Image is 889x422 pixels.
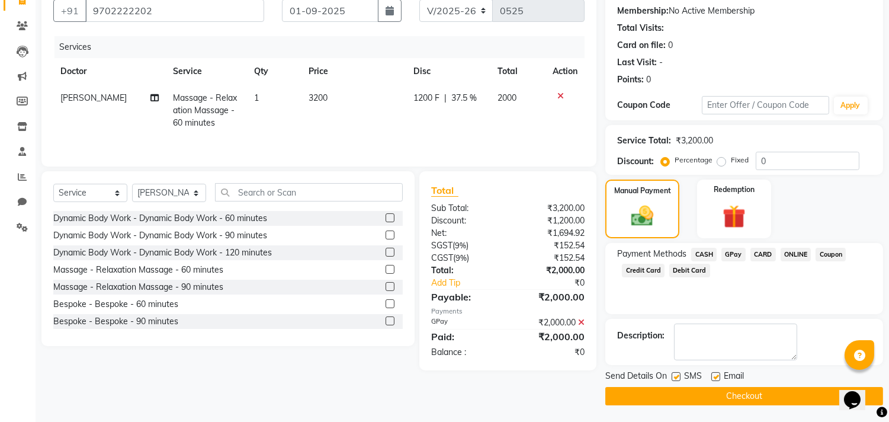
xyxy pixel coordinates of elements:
span: 9% [455,253,467,263]
div: Last Visit: [617,56,657,69]
span: SMS [684,370,702,385]
div: Balance : [422,346,508,359]
span: 1 [254,92,259,103]
div: ₹3,200.00 [676,135,713,147]
span: Payment Methods [617,248,686,260]
img: _gift.svg [715,202,753,231]
div: Dynamic Body Work - Dynamic Body Work - 60 minutes [53,212,267,225]
div: Points: [617,73,644,86]
div: Discount: [422,215,508,227]
span: 2000 [498,92,516,103]
span: Coupon [816,248,846,261]
div: ₹2,000.00 [508,264,594,277]
span: GPay [721,248,746,261]
label: Redemption [714,184,755,195]
span: Email [724,370,744,385]
a: Add Tip [422,277,522,289]
input: Enter Offer / Coupon Code [702,96,829,114]
div: Coupon Code [617,99,702,111]
th: Price [301,58,406,85]
div: ₹1,200.00 [508,215,594,227]
div: ₹1,694.92 [508,227,594,239]
span: Debit Card [669,264,710,277]
div: ₹2,000.00 [508,316,594,329]
button: Apply [834,97,868,114]
div: Payable: [422,290,508,304]
div: Massage - Relaxation Massage - 90 minutes [53,281,223,293]
div: Dynamic Body Work - Dynamic Body Work - 90 minutes [53,229,267,242]
div: Net: [422,227,508,239]
div: Card on file: [617,39,666,52]
span: CASH [691,248,717,261]
span: CGST [431,252,453,263]
th: Total [490,58,545,85]
div: Service Total: [617,135,671,147]
div: Total: [422,264,508,277]
iframe: chat widget [839,375,877,410]
div: 0 [668,39,673,52]
span: | [444,92,447,104]
div: ₹0 [522,277,594,289]
div: Dynamic Body Work - Dynamic Body Work - 120 minutes [53,247,272,259]
span: Credit Card [622,264,665,277]
div: Bespoke - Bespoke - 60 minutes [53,298,178,311]
th: Disc [406,58,490,85]
div: ₹152.54 [508,239,594,252]
div: GPay [422,316,508,329]
div: Services [54,36,593,58]
span: [PERSON_NAME] [60,92,127,103]
th: Qty [247,58,301,85]
span: 9% [455,241,466,250]
span: Massage - Relaxation Massage - 60 minutes [173,92,237,128]
span: ONLINE [781,248,811,261]
div: Membership: [617,5,669,17]
th: Service [166,58,248,85]
div: ₹3,200.00 [508,202,594,215]
div: Sub Total: [422,202,508,215]
div: Description: [617,330,665,342]
label: Manual Payment [614,186,671,196]
span: Send Details On [605,370,667,385]
div: Payments [431,306,585,316]
span: SGST [431,240,452,251]
div: Massage - Relaxation Massage - 60 minutes [53,264,223,276]
div: Total Visits: [617,22,664,34]
div: No Active Membership [617,5,871,17]
span: 1200 F [413,92,439,104]
span: CARD [750,248,776,261]
span: Total [431,184,458,197]
button: Checkout [605,387,883,405]
th: Action [545,58,585,85]
span: 3200 [309,92,328,103]
div: Discount: [617,155,654,168]
div: ₹2,000.00 [508,290,594,304]
div: ₹0 [508,346,594,359]
div: - [659,56,663,69]
div: 0 [646,73,651,86]
div: ₹152.54 [508,252,594,264]
label: Percentage [675,155,713,165]
div: ( ) [422,239,508,252]
span: 37.5 % [451,92,477,104]
label: Fixed [731,155,749,165]
input: Search or Scan [215,183,403,202]
div: Paid: [422,330,508,344]
div: Bespoke - Bespoke - 90 minutes [53,315,178,328]
th: Doctor [53,58,166,85]
div: ₹2,000.00 [508,330,594,344]
div: ( ) [422,252,508,264]
img: _cash.svg [624,203,660,229]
